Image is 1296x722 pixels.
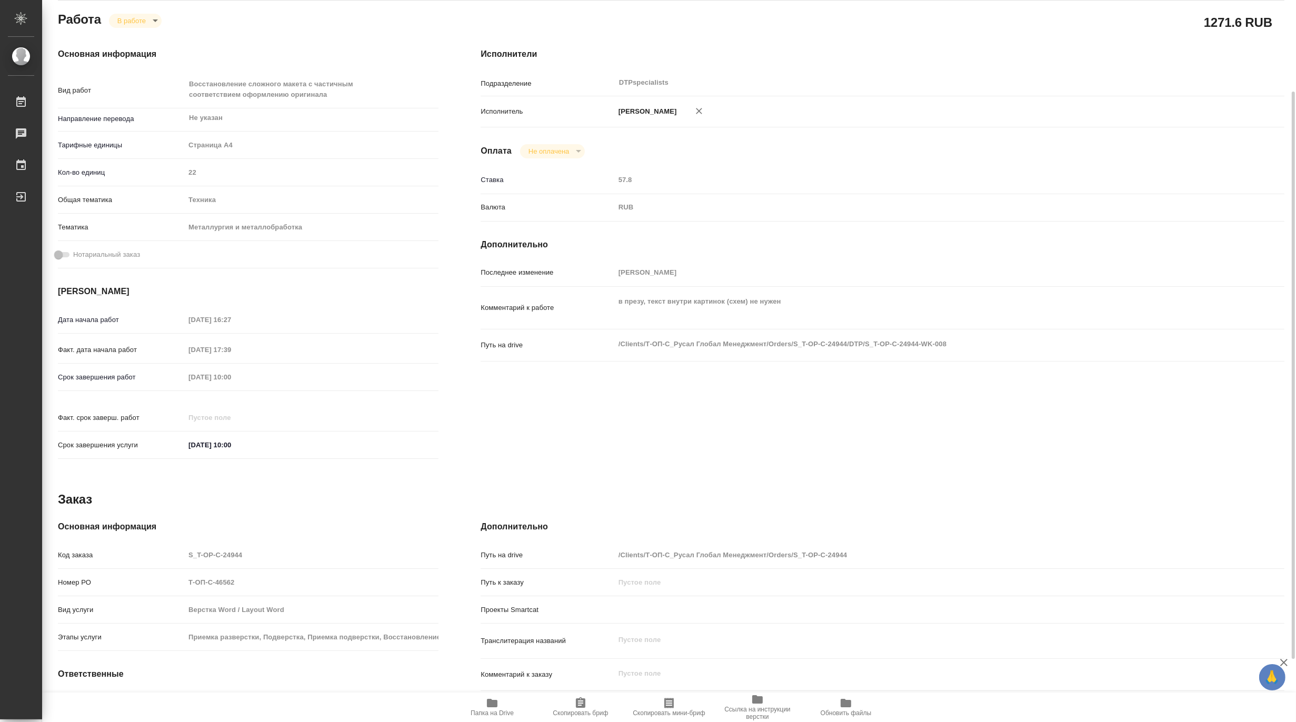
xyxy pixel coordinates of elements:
p: Общая тематика [58,195,185,205]
p: Комментарий к заказу [481,669,614,680]
p: Путь к заказу [481,577,614,588]
h2: 1271.6 RUB [1204,13,1272,31]
h2: Заказ [58,491,92,508]
input: Пустое поле [615,265,1218,280]
input: Пустое поле [185,312,277,327]
input: Пустое поле [185,602,438,617]
input: Пустое поле [615,575,1218,590]
input: Пустое поле [185,547,438,563]
h4: [PERSON_NAME] [58,285,438,298]
span: Скопировать мини-бриф [633,709,705,717]
p: Срок завершения услуги [58,440,185,450]
div: RUB [615,198,1218,216]
span: Скопировать бриф [553,709,608,717]
h4: Дополнительно [481,520,1284,533]
h4: Основная информация [58,48,438,61]
p: Дата начала работ [58,315,185,325]
p: Кол-во единиц [58,167,185,178]
p: Транслитерация названий [481,636,614,646]
p: Этапы услуги [58,632,185,643]
span: Ссылка на инструкции верстки [720,706,795,720]
input: ✎ Введи что-нибудь [185,437,277,453]
p: Факт. срок заверш. работ [58,413,185,423]
div: Техника [185,191,438,209]
button: Обновить файлы [802,693,890,722]
p: Факт. дата начала работ [58,345,185,355]
span: Обновить файлы [821,709,872,717]
p: Валюта [481,202,614,213]
p: Код заказа [58,550,185,560]
p: Вид работ [58,85,185,96]
button: Папка на Drive [448,693,536,722]
input: Пустое поле [185,165,438,180]
button: Скопировать мини-бриф [625,693,713,722]
div: В работе [520,144,585,158]
h4: Исполнители [481,48,1284,61]
p: Исполнитель [481,106,614,117]
button: Не оплачена [525,147,572,156]
input: Пустое поле [185,410,277,425]
p: Ставка [481,175,614,185]
p: [PERSON_NAME] [615,106,677,117]
input: Пустое поле [185,575,438,590]
p: Номер РО [58,577,185,588]
h2: Работа [58,9,101,28]
div: В работе [109,14,162,28]
button: 🙏 [1259,664,1285,690]
h4: Основная информация [58,520,438,533]
input: Пустое поле [185,342,277,357]
input: Пустое поле [615,172,1218,187]
p: Тарифные единицы [58,140,185,151]
h4: Оплата [481,145,512,157]
input: Пустое поле [615,547,1218,563]
p: Последнее изменение [481,267,614,278]
p: Подразделение [481,78,614,89]
button: В работе [114,16,149,25]
p: Комментарий к работе [481,303,614,313]
h4: Ответственные [58,668,438,680]
span: Нотариальный заказ [73,249,140,260]
p: Срок завершения работ [58,372,185,383]
button: Скопировать бриф [536,693,625,722]
input: Пустое поле [185,369,277,385]
p: Путь на drive [481,550,614,560]
p: Тематика [58,222,185,233]
button: Удалить исполнителя [687,99,711,123]
button: Ссылка на инструкции верстки [713,693,802,722]
span: Папка на Drive [471,709,514,717]
input: Пустое поле [185,629,438,645]
p: Проекты Smartcat [481,605,614,615]
textarea: /Clients/Т-ОП-С_Русал Глобал Менеджмент/Orders/S_T-OP-C-24944/DTP/S_T-OP-C-24944-WK-008 [615,335,1218,353]
p: Вид услуги [58,605,185,615]
span: 🙏 [1263,666,1281,688]
textarea: в презу, текст внутри картинок (схем) не нужен [615,293,1218,321]
p: Путь на drive [481,340,614,350]
h4: Дополнительно [481,238,1284,251]
div: Металлургия и металлобработка [185,218,438,236]
p: Направление перевода [58,114,185,124]
div: Страница А4 [185,136,438,154]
